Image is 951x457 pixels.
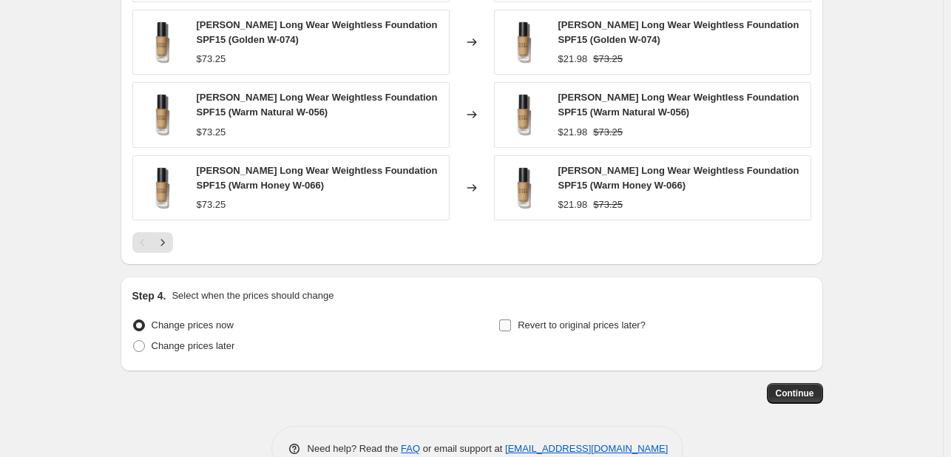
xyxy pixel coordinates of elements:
span: [PERSON_NAME] Long Wear Weightless Foundation SPF15 (Golden W-074) [558,19,799,45]
img: n042_80x.png [502,20,546,64]
span: Revert to original prices later? [518,319,646,331]
a: [EMAIL_ADDRESS][DOMAIN_NAME] [505,443,668,454]
div: $21.98 [558,52,588,67]
span: [PERSON_NAME] Long Wear Weightless Foundation SPF15 (Golden W-074) [197,19,438,45]
strike: $73.25 [593,52,623,67]
h2: Step 4. [132,288,166,303]
button: Next [152,232,173,253]
span: Change prices later [152,340,235,351]
span: Change prices now [152,319,234,331]
p: Select when the prices should change [172,288,334,303]
div: $21.98 [558,125,588,140]
img: n042_80x.png [141,92,185,137]
img: n042_80x.png [141,166,185,210]
div: $21.98 [558,197,588,212]
strike: $73.25 [593,197,623,212]
img: n042_80x.png [502,166,546,210]
a: FAQ [401,443,420,454]
span: [PERSON_NAME] Long Wear Weightless Foundation SPF15 (Warm Natural W-056) [558,92,799,118]
span: Continue [776,387,814,399]
strike: $73.25 [593,125,623,140]
img: n042_80x.png [141,20,185,64]
span: or email support at [420,443,505,454]
div: $73.25 [197,197,226,212]
span: [PERSON_NAME] Long Wear Weightless Foundation SPF15 (Warm Natural W-056) [197,92,438,118]
button: Continue [767,383,823,404]
div: $73.25 [197,52,226,67]
span: [PERSON_NAME] Long Wear Weightless Foundation SPF15 (Warm Honey W-066) [197,165,438,191]
img: n042_80x.png [502,92,546,137]
div: $73.25 [197,125,226,140]
nav: Pagination [132,232,173,253]
span: Need help? Read the [308,443,402,454]
span: [PERSON_NAME] Long Wear Weightless Foundation SPF15 (Warm Honey W-066) [558,165,799,191]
